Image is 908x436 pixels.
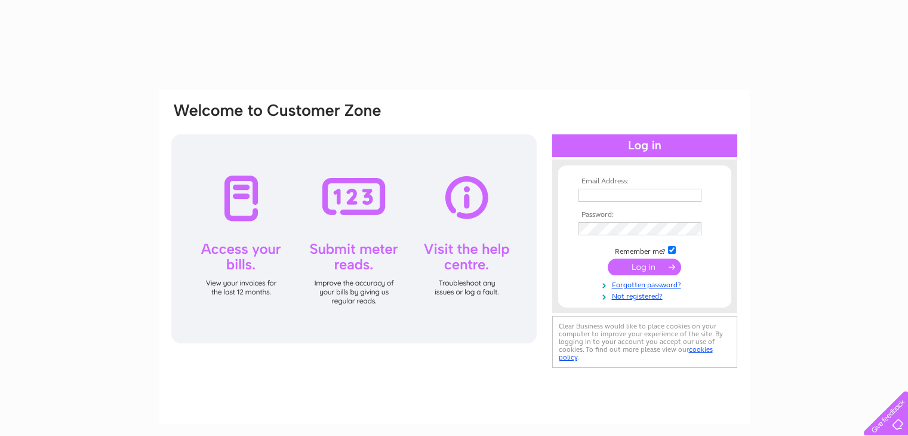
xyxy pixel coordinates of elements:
th: Password: [575,211,714,219]
a: Forgotten password? [578,278,714,290]
input: Submit [608,259,681,275]
th: Email Address: [575,177,714,186]
a: Not registered? [578,290,714,301]
div: Clear Business would like to place cookies on your computer to improve your experience of the sit... [552,316,737,368]
td: Remember me? [575,244,714,256]
a: cookies policy [559,345,713,361]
